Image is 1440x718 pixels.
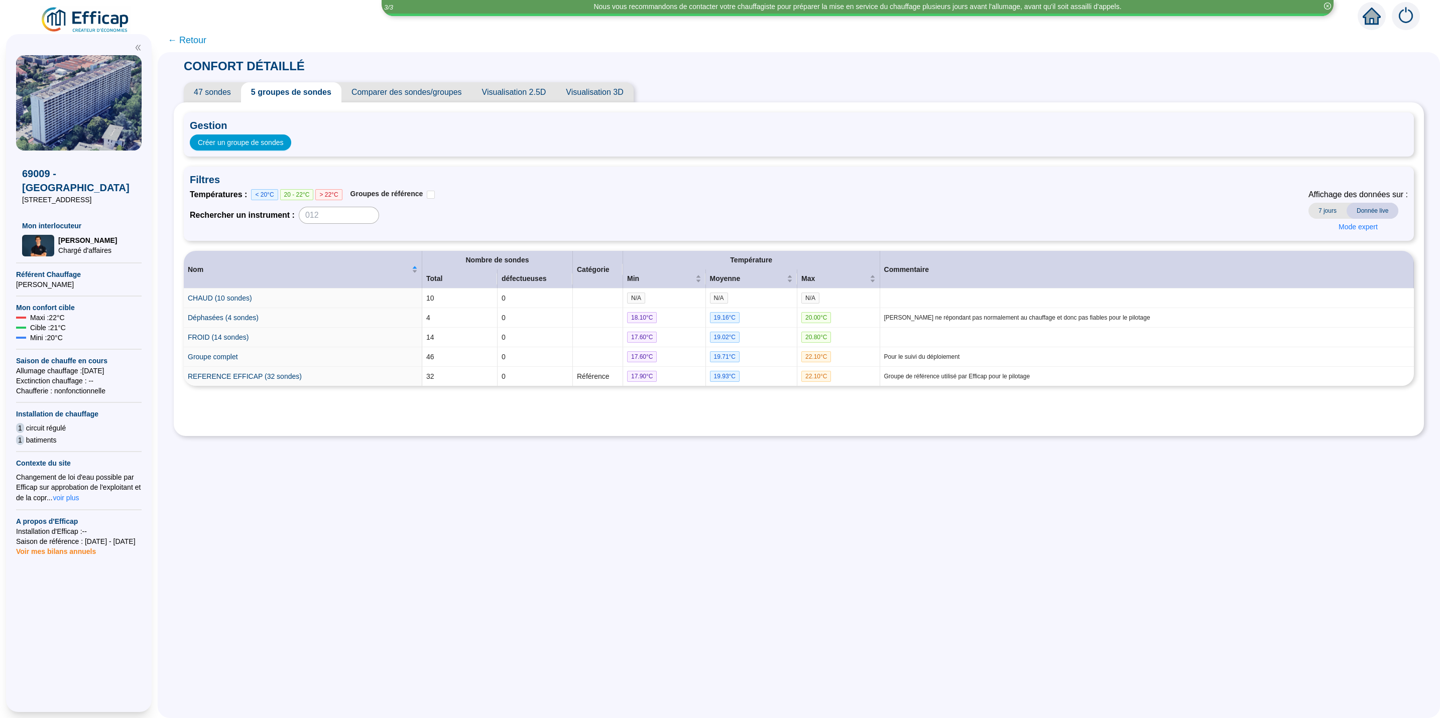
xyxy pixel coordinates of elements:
span: double-left [135,44,142,51]
span: [PERSON_NAME] ne répondant pas normalement au chauffage et donc pas fiables pour le pilotage [884,314,1410,322]
span: Contexte du site [16,458,142,468]
span: Mini : 20 °C [30,333,63,343]
span: 19.16 °C [710,312,740,323]
span: Allumage chauffage : [DATE] [16,366,142,376]
th: Température [623,251,880,269]
span: Mon interlocuteur [22,221,136,231]
span: 20 - 22°C [280,189,314,200]
td: 0 [498,347,573,367]
th: Min [623,269,706,289]
span: Saison de référence : [DATE] - [DATE] [16,536,142,546]
th: Commentaire [880,251,1414,289]
button: Mode expert [1331,219,1386,235]
span: Voir mes bilans annuels [16,541,96,555]
span: 18.10 °C [627,312,657,323]
span: 17.60 °C [627,332,657,343]
span: 20.80 °C [801,332,831,343]
span: Max [801,273,868,284]
span: Nom [188,264,410,275]
td: 0 [498,328,573,347]
span: Groupes de référence [350,190,423,198]
span: Visualisation 2.5D [472,82,556,102]
th: Moyenne [706,269,797,289]
span: Saison de chauffe en cours [16,356,142,366]
span: 17.90 °C [627,371,657,382]
span: Groupe de référence utilisé par Efficap pour le pilotage [884,372,1410,380]
td: 0 [498,289,573,308]
span: 17.60 °C [627,351,657,362]
td: 14 [422,328,498,347]
span: home [1363,7,1381,25]
span: close-circle [1324,3,1331,10]
span: Maxi : 22 °C [30,313,65,323]
span: Filtres [190,173,1408,187]
span: 1 [16,423,24,433]
span: Donnée live [1347,203,1398,219]
span: Comparer des sondes/groupes [341,82,472,102]
td: 32 [422,367,498,386]
span: 69009 - [GEOGRAPHIC_DATA] [22,167,136,195]
span: circuit régulé [26,423,66,433]
span: Installation d'Efficap : -- [16,526,142,536]
th: Max [797,269,880,289]
th: défectueuses [498,269,573,289]
a: CHAUD (10 sondes) [188,294,252,302]
span: Pour le suivi du déploiement [884,353,1410,361]
a: REFERENCE EFFICAP (32 sondes) [188,372,302,380]
a: FROID (14 sondes) [188,333,249,341]
span: Mode expert [1339,222,1378,232]
td: 4 [422,308,498,328]
span: 19.93 °C [710,371,740,382]
span: 7 jours [1308,203,1347,219]
i: 3 / 3 [384,4,393,11]
span: 1 [16,435,24,445]
button: voir plus [52,492,79,503]
span: 22.10 °C [801,371,831,382]
span: Affichage des données sur : [1308,189,1408,201]
span: ← Retour [168,33,206,47]
span: Cible : 21 °C [30,323,66,333]
span: Chaufferie : non fonctionnelle [16,386,142,396]
span: 20.00 °C [801,312,831,323]
div: Changement de loi d'eau possible par Efficap sur approbation de l'exploitant et de la copr... [16,472,142,503]
span: Visualisation 3D [556,82,633,102]
td: 0 [498,367,573,386]
span: Référent Chauffage [16,269,142,279]
span: 22.10 °C [801,351,831,362]
span: Gestion [190,118,1408,132]
td: 10 [422,289,498,308]
span: batiments [26,435,57,445]
td: 0 [498,308,573,328]
span: [PERSON_NAME] [16,279,142,290]
th: Nom [184,251,422,289]
span: voir plus [53,493,79,503]
img: efficap energie logo [40,6,131,34]
span: > 22°C [315,189,342,200]
span: CONFORT DÉTAILLÉ [174,59,315,73]
span: 5 groupes de sondes [241,82,341,102]
span: [STREET_ADDRESS] [22,195,136,205]
span: Rechercher un instrument : [190,209,295,221]
a: Déphasées (4 sondes) [188,314,259,322]
div: Nous vous recommandons de contacter votre chauffagiste pour préparer la mise en service du chauff... [593,2,1121,12]
span: Chargé d'affaires [58,245,117,255]
span: [PERSON_NAME] [58,235,117,245]
th: Nombre de sondes [422,251,573,269]
span: 47 sondes [184,82,241,102]
span: Min [627,273,693,284]
th: Catégorie [573,251,623,289]
span: A propos d'Efficap [16,516,142,526]
td: Référence [573,367,623,386]
span: Installation de chauffage [16,409,142,419]
span: Exctinction chauffage : -- [16,376,142,386]
span: N/A [627,293,645,304]
span: 19.71 °C [710,351,740,362]
input: 012 [299,207,379,224]
img: alerts [1392,2,1420,30]
span: Températures : [190,189,251,201]
span: 19.02 °C [710,332,740,343]
span: N/A [801,293,819,304]
span: Moyenne [710,273,785,284]
td: 46 [422,347,498,367]
a: Groupe complet [188,353,238,361]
